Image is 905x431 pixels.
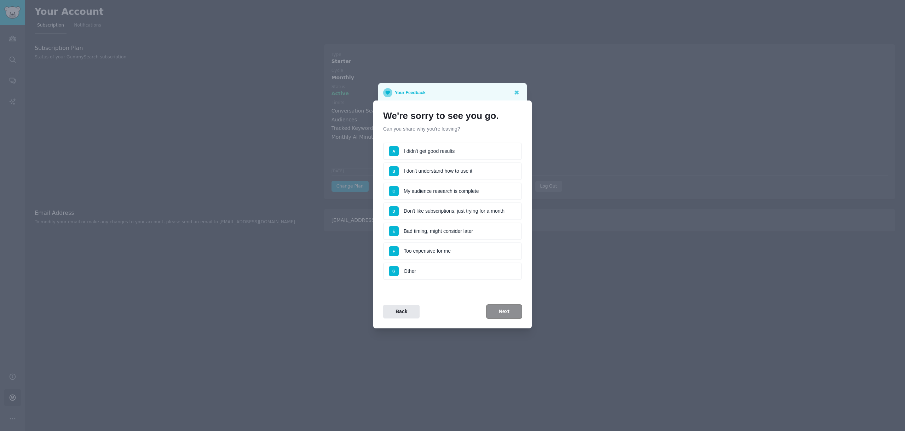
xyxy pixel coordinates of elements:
span: D [392,209,395,213]
p: Can you share why you're leaving? [383,125,522,133]
h1: We're sorry to see you go. [383,110,522,122]
span: C [392,189,395,193]
span: E [392,229,395,233]
span: A [392,149,395,153]
span: G [392,269,395,273]
button: Back [383,305,420,318]
span: F [393,249,395,253]
p: Your Feedback [395,88,426,97]
span: B [392,169,395,173]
